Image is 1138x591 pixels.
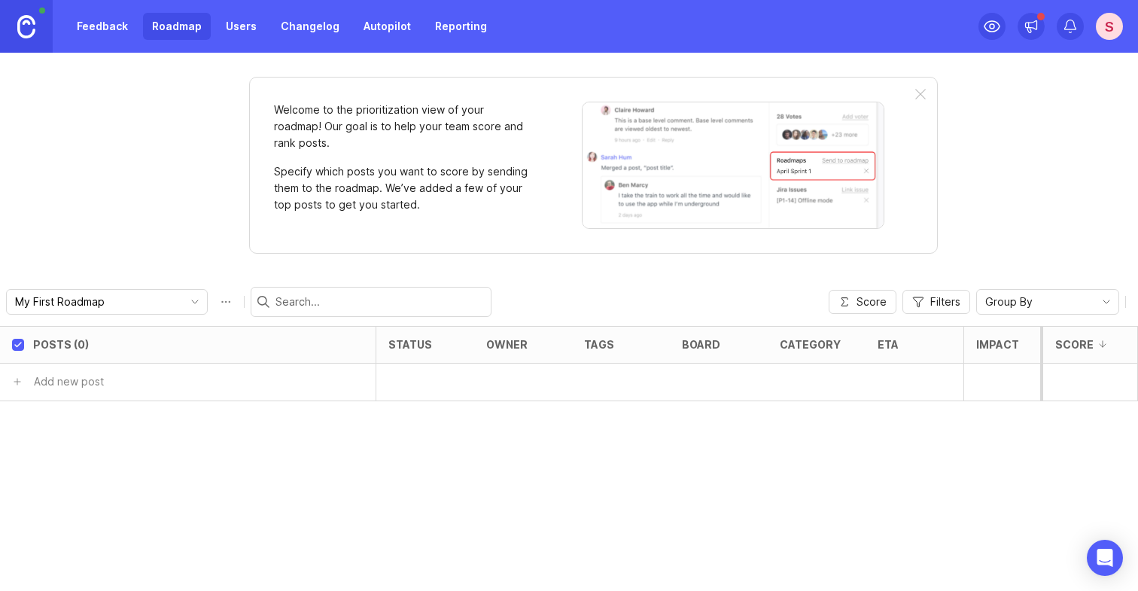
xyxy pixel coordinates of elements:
[214,290,238,314] button: Roadmap options
[985,294,1033,310] span: Group By
[930,294,960,309] span: Filters
[143,13,211,40] a: Roadmap
[1096,13,1123,40] button: S
[584,339,614,350] div: tags
[217,13,266,40] a: Users
[780,339,841,350] div: category
[829,290,896,314] button: Score
[1055,339,1094,350] div: Score
[17,15,35,38] img: Canny Home
[34,373,104,390] div: Add new post
[976,289,1119,315] div: toggle menu
[354,13,420,40] a: Autopilot
[857,294,887,309] span: Score
[275,294,485,310] input: Search...
[426,13,496,40] a: Reporting
[183,296,207,308] svg: toggle icon
[68,13,137,40] a: Feedback
[582,102,884,229] img: When viewing a post, you can send it to a roadmap
[1087,540,1123,576] div: Open Intercom Messenger
[1094,296,1118,308] svg: toggle icon
[388,339,432,350] div: status
[274,163,530,213] p: Specify which posts you want to score by sending them to the roadmap. We’ve added a few of your t...
[274,102,530,151] p: Welcome to the prioritization view of your roadmap! Our goal is to help your team score and rank ...
[15,294,181,310] input: My First Roadmap
[902,290,970,314] button: Filters
[272,13,348,40] a: Changelog
[486,339,528,350] div: owner
[33,339,89,350] div: Posts (0)
[976,339,1019,350] div: Impact
[878,339,899,350] div: eta
[6,289,208,315] div: toggle menu
[682,339,720,350] div: board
